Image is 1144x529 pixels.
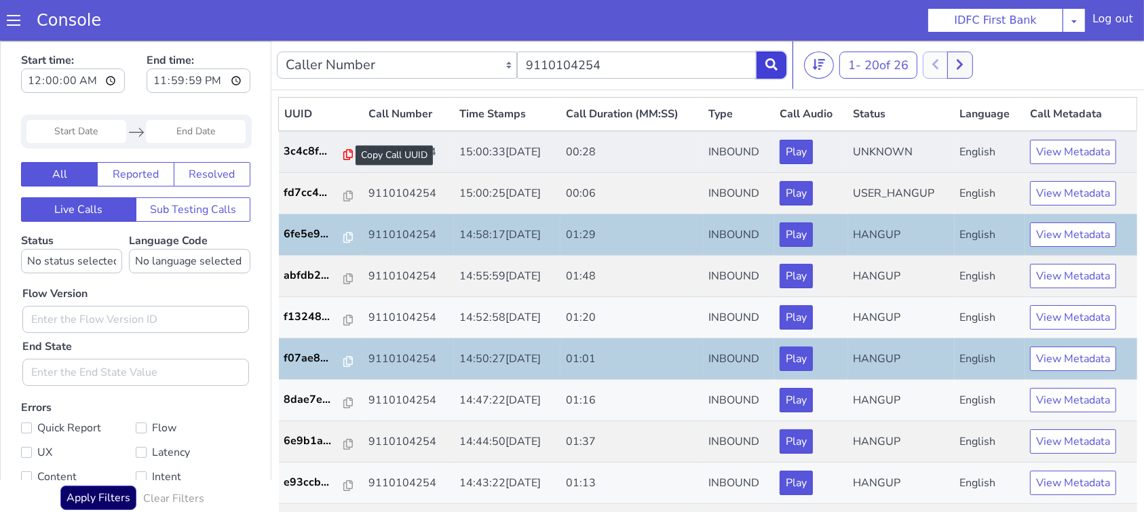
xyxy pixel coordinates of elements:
[560,380,703,422] td: 01:37
[955,463,1025,505] td: English
[703,90,774,132] td: INBOUND
[780,182,813,206] button: Play
[1092,11,1133,33] div: Log out
[848,174,955,215] td: HANGUP
[363,174,454,215] td: 9110104254
[454,380,560,422] td: 14:44:50[DATE]
[1030,306,1116,330] button: View Metadata
[848,339,955,380] td: HANGUP
[363,256,454,298] td: 9110104254
[703,422,774,463] td: INBOUND
[780,347,813,372] button: Play
[955,174,1025,215] td: English
[703,380,774,422] td: INBOUND
[780,264,813,289] button: Play
[454,132,560,174] td: 15:00:25[DATE]
[955,132,1025,174] td: English
[454,463,560,505] td: 14:40:36[DATE]
[363,57,454,91] th: Call Number
[284,433,345,450] p: e93ccb...
[21,378,136,397] label: Quick Report
[454,57,560,91] th: Time Stamps
[703,174,774,215] td: INBOUND
[780,306,813,330] button: Play
[60,445,136,469] button: Apply Filters
[363,339,454,380] td: 9110104254
[1030,264,1116,289] button: View Metadata
[1025,57,1137,91] th: Call Metadata
[136,157,251,181] button: Sub Testing Calls
[284,185,358,201] a: 6fe5e9...
[955,422,1025,463] td: English
[284,433,358,450] a: e93ccb...
[284,227,358,243] a: abfdb2...
[780,430,813,454] button: Play
[848,380,955,422] td: HANGUP
[97,121,174,146] button: Reported
[143,452,204,465] h6: Clear Filters
[284,185,345,201] p: 6fe5e9...
[363,463,454,505] td: 9110104254
[703,339,774,380] td: INBOUND
[560,463,703,505] td: 01:15
[454,90,560,132] td: 15:00:33[DATE]
[284,227,345,243] p: abfdb2...
[284,392,345,408] p: 6e9b1a...
[454,298,560,339] td: 14:50:27[DATE]
[1030,140,1116,165] button: View Metadata
[517,11,757,38] input: Enter the Caller Number
[703,298,774,339] td: INBOUND
[284,268,345,284] p: f13248...
[21,359,250,497] label: Errors
[136,378,250,397] label: Flow
[955,256,1025,298] td: English
[147,7,250,56] label: End time:
[1030,347,1116,372] button: View Metadata
[22,245,88,261] label: Flow Version
[174,121,250,146] button: Resolved
[284,309,345,326] p: f07ae8...
[955,57,1025,91] th: Language
[848,298,955,339] td: HANGUP
[955,90,1025,132] td: English
[955,380,1025,422] td: English
[146,79,246,102] input: End Date
[839,11,917,38] button: 1- 20of 26
[780,223,813,248] button: Play
[848,422,955,463] td: HANGUP
[955,215,1025,256] td: English
[848,132,955,174] td: USER_HANGUP
[703,132,774,174] td: INBOUND
[560,256,703,298] td: 01:20
[284,102,358,119] a: 3c4c8f...
[703,57,774,91] th: Type
[864,16,909,33] span: 20 of 26
[560,174,703,215] td: 01:29
[21,157,136,181] button: Live Calls
[363,90,454,132] td: 9110104254
[848,57,955,91] th: Status
[363,215,454,256] td: 9110104254
[279,57,364,91] th: UUID
[147,28,250,52] input: End time:
[21,121,98,146] button: All
[129,208,250,233] select: Language Code
[21,427,136,446] label: Content
[1030,223,1116,248] button: View Metadata
[1030,182,1116,206] button: View Metadata
[955,298,1025,339] td: English
[363,132,454,174] td: 9110104254
[560,57,703,91] th: Call Duration (MM:SS)
[703,463,774,505] td: INBOUND
[780,99,813,123] button: Play
[454,174,560,215] td: 14:58:17[DATE]
[22,265,249,292] input: Enter the Flow Version ID
[284,144,358,160] a: fd7cc4...
[848,215,955,256] td: HANGUP
[20,11,117,30] a: Console
[21,193,122,233] label: Status
[22,298,72,314] label: End State
[560,90,703,132] td: 00:28
[363,298,454,339] td: 9110104254
[560,422,703,463] td: 01:13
